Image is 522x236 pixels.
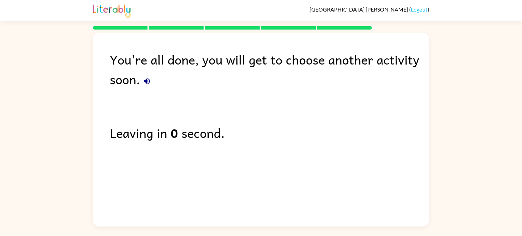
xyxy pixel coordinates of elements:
[171,123,178,143] b: 0
[110,123,429,143] div: Leaving in second.
[93,3,130,18] img: Literably
[110,50,429,89] div: You're all done, you will get to choose another activity soon.
[310,6,409,13] span: [GEOGRAPHIC_DATA] [PERSON_NAME]
[310,6,429,13] div: ( )
[411,6,428,13] a: Logout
